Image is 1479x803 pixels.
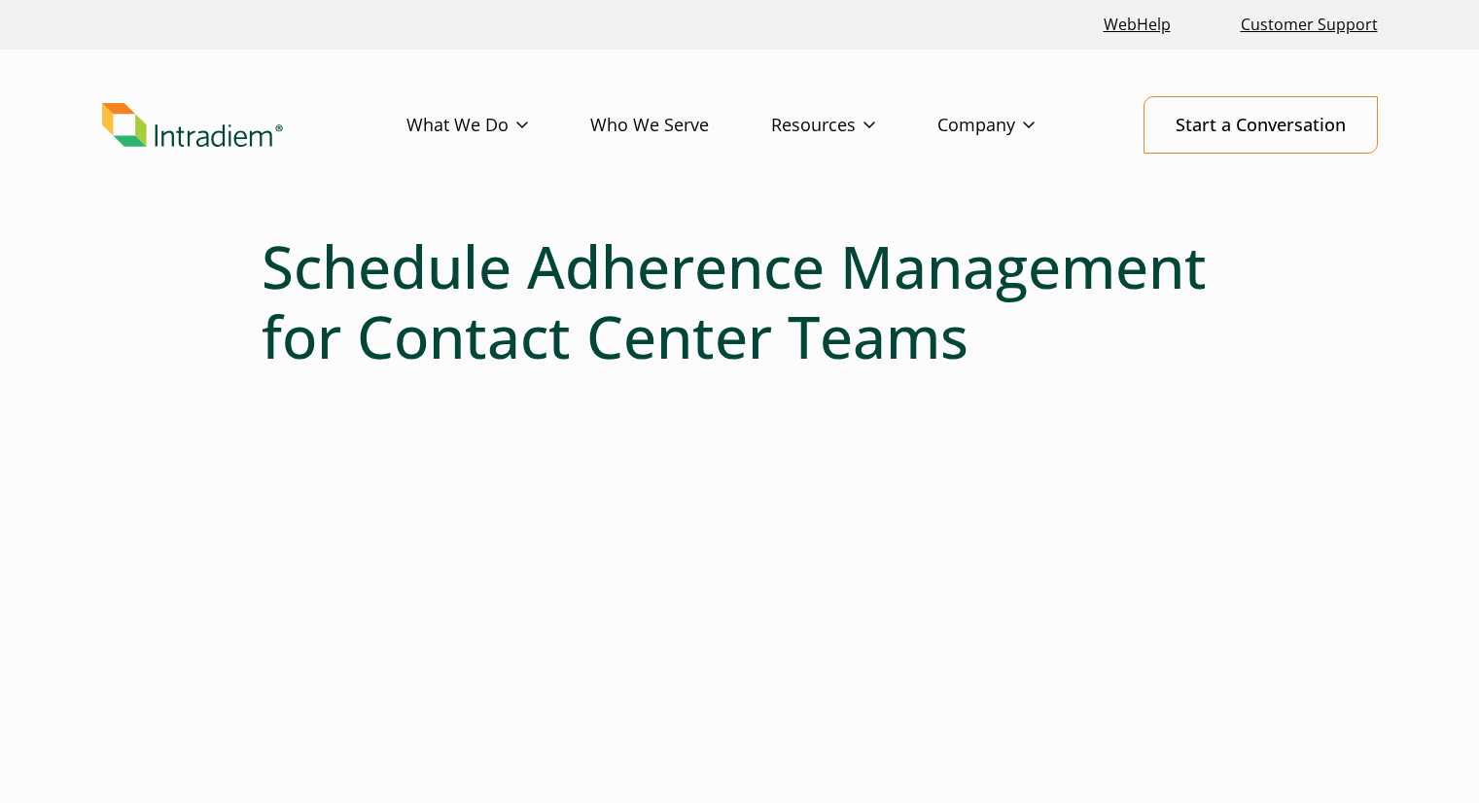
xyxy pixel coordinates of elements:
[590,97,771,154] a: Who We Serve
[1096,4,1179,46] a: Link opens in a new window
[937,97,1097,154] a: Company
[262,231,1218,371] h1: Schedule Adherence Management for Contact Center Teams
[771,97,937,154] a: Resources
[1144,96,1378,154] a: Start a Conversation
[406,97,590,154] a: What We Do
[1233,4,1386,46] a: Customer Support
[102,103,283,148] img: Intradiem
[102,103,406,148] a: Link to homepage of Intradiem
